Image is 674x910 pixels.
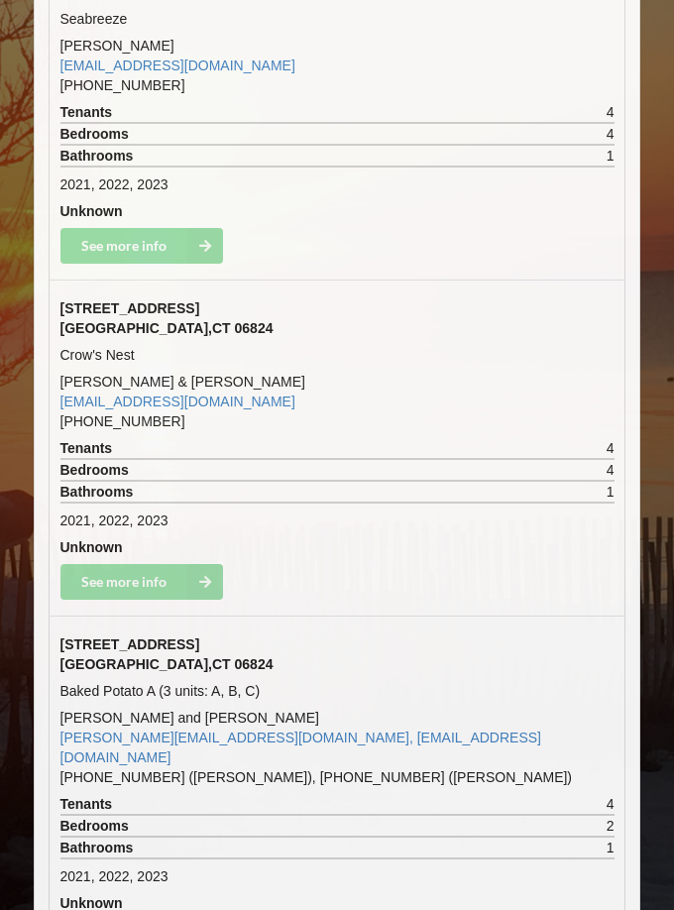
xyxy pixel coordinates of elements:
td: 2021, 2022, 2023 [50,862,624,889]
span: [STREET_ADDRESS] [60,636,200,652]
span: Bedrooms [60,460,134,480]
a: [EMAIL_ADDRESS][DOMAIN_NAME] [60,57,295,73]
span: 4 [607,460,615,480]
span: Tenants [60,794,118,814]
span: 1 [607,482,615,502]
span: Bedrooms [60,124,134,144]
span: [STREET_ADDRESS] [60,300,200,316]
span: 1 [607,838,615,857]
td: 2021, 2022, 2023 [50,507,624,533]
span: 1 [607,146,615,166]
span: Tenants [60,102,118,122]
span: 4 [607,102,615,122]
span: [GEOGRAPHIC_DATA] , CT 06824 [60,320,274,336]
span: Bathrooms [60,482,139,502]
span: [GEOGRAPHIC_DATA] , CT 06824 [60,656,274,672]
span: 4 [607,438,615,458]
td: Crow's Nest [50,341,624,368]
span: Tenants [60,438,118,458]
b: Unknown [60,539,123,555]
span: Bedrooms [60,816,134,836]
span: 4 [607,794,615,814]
td: Seabreeze [50,5,624,32]
span: 4 [607,124,615,144]
td: Baked Potato A (3 units: A, B, C) [50,677,624,704]
td: [PERSON_NAME] [PHONE_NUMBER] [50,32,624,98]
span: Bathrooms [60,838,139,857]
span: 2 [607,816,615,836]
span: Bathrooms [60,146,139,166]
a: [PERSON_NAME][EMAIL_ADDRESS][DOMAIN_NAME], [EMAIL_ADDRESS][DOMAIN_NAME] [60,730,541,765]
b: Unknown [60,203,123,219]
td: [PERSON_NAME] & [PERSON_NAME] [PHONE_NUMBER] [50,368,624,434]
td: [PERSON_NAME] and [PERSON_NAME] [PHONE_NUMBER] ([PERSON_NAME]), [PHONE_NUMBER] ([PERSON_NAME]) [50,704,624,790]
a: [EMAIL_ADDRESS][DOMAIN_NAME] [60,394,295,409]
td: 2021, 2022, 2023 [50,171,624,197]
